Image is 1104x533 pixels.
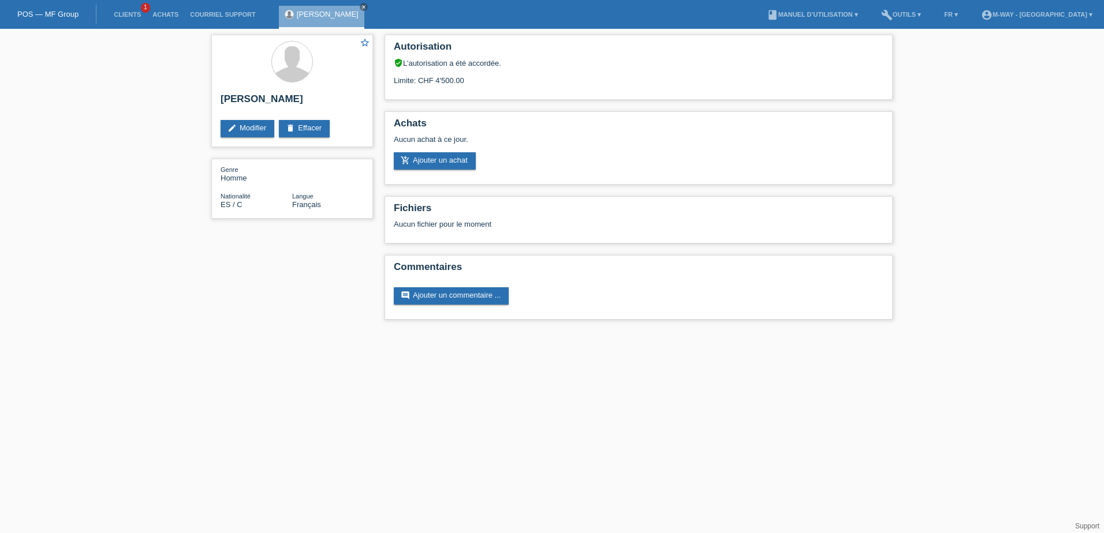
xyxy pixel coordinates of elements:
h2: Autorisation [394,41,883,58]
div: Aucun achat à ce jour. [394,135,883,152]
i: star_border [360,37,370,48]
span: Nationalité [221,193,251,200]
h2: Fichiers [394,202,883,220]
a: Clients [108,11,147,18]
i: edit [227,123,237,133]
span: 1 [141,3,150,13]
span: Français [292,200,321,209]
i: account_circle [981,9,993,21]
a: Achats [147,11,184,18]
h2: Commentaires [394,261,883,279]
a: editModifier [221,120,274,137]
i: book [767,9,778,21]
i: comment [401,291,410,300]
div: Aucun fichier pour le moment [394,220,747,228]
a: close [360,3,368,11]
a: add_shopping_cartAjouter un achat [394,152,476,170]
a: FR ▾ [938,11,964,18]
a: POS — MF Group [17,10,79,18]
h2: Achats [394,118,883,135]
div: Limite: CHF 4'500.00 [394,67,883,85]
a: commentAjouter un commentaire ... [394,287,509,305]
span: Espagne / C / 01.07.2020 [221,200,243,209]
a: deleteEffacer [279,120,330,137]
a: account_circlem-way - [GEOGRAPHIC_DATA] ▾ [975,11,1098,18]
a: [PERSON_NAME] [297,10,359,18]
span: Langue [292,193,314,200]
i: close [361,4,367,10]
i: verified_user [394,58,403,67]
a: buildOutils ▾ [875,11,927,18]
i: build [881,9,893,21]
a: Courriel Support [184,11,261,18]
h2: [PERSON_NAME] [221,93,364,111]
div: L’autorisation a été accordée. [394,58,883,67]
a: star_border [360,37,370,50]
div: Homme [221,165,292,182]
a: bookManuel d’utilisation ▾ [761,11,864,18]
a: Support [1075,522,1099,530]
i: add_shopping_cart [401,156,410,165]
i: delete [286,123,295,133]
span: Genre [221,166,238,173]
